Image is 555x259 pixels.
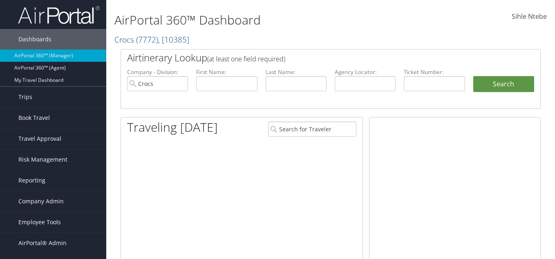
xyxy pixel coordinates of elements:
[114,34,189,45] a: Crocs
[207,54,285,63] span: (at least one field required)
[18,5,100,25] img: airportal-logo.png
[127,119,218,136] h1: Traveling [DATE]
[114,11,403,29] h1: AirPortal 360™ Dashboard
[18,108,50,128] span: Book Travel
[196,68,257,76] label: First Name:
[136,34,158,45] span: ( 7772 )
[18,29,51,50] span: Dashboards
[266,68,327,76] label: Last Name:
[18,149,67,170] span: Risk Management
[512,4,547,29] a: Sihle Ntebe
[18,191,64,212] span: Company Admin
[473,76,534,92] button: Search
[512,12,547,21] span: Sihle Ntebe
[335,68,396,76] label: Agency Locator:
[18,233,67,253] span: AirPortal® Admin
[158,34,189,45] span: , [ 10385 ]
[268,122,356,137] input: Search for Traveler
[18,87,32,107] span: Trips
[404,68,465,76] label: Ticket Number:
[18,212,61,232] span: Employee Tools
[18,128,61,149] span: Travel Approval
[127,68,188,76] label: Company - Division:
[18,170,45,191] span: Reporting
[127,51,499,65] h2: Airtinerary Lookup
